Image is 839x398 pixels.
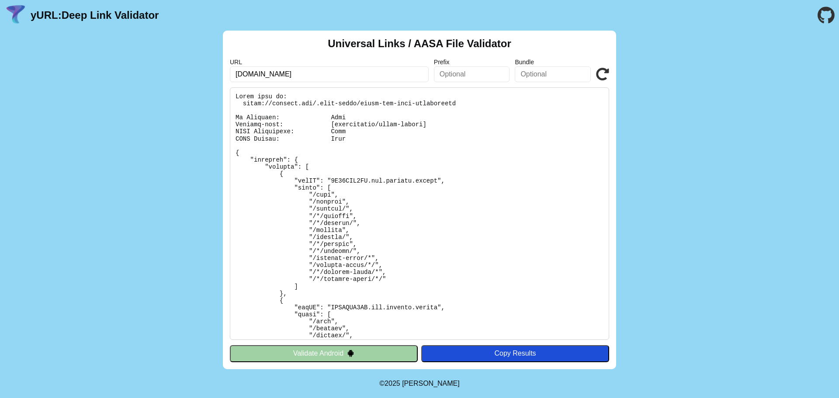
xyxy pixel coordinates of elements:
a: Michael Ibragimchayev's Personal Site [402,380,460,387]
label: Prefix [434,59,510,66]
footer: © [379,369,459,398]
label: URL [230,59,429,66]
input: Optional [515,66,591,82]
h2: Universal Links / AASA File Validator [328,38,511,50]
pre: Lorem ipsu do: sitam://consect.adi/.elit-seddo/eiusm-tem-inci-utlaboreetd Ma Aliquaen: Admi Venia... [230,87,609,340]
span: 2025 [385,380,400,387]
input: Required [230,66,429,82]
img: yURL Logo [4,4,27,27]
div: Copy Results [426,350,605,357]
img: droidIcon.svg [347,350,354,357]
input: Optional [434,66,510,82]
button: Validate Android [230,345,418,362]
button: Copy Results [421,345,609,362]
a: yURL:Deep Link Validator [31,9,159,21]
label: Bundle [515,59,591,66]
